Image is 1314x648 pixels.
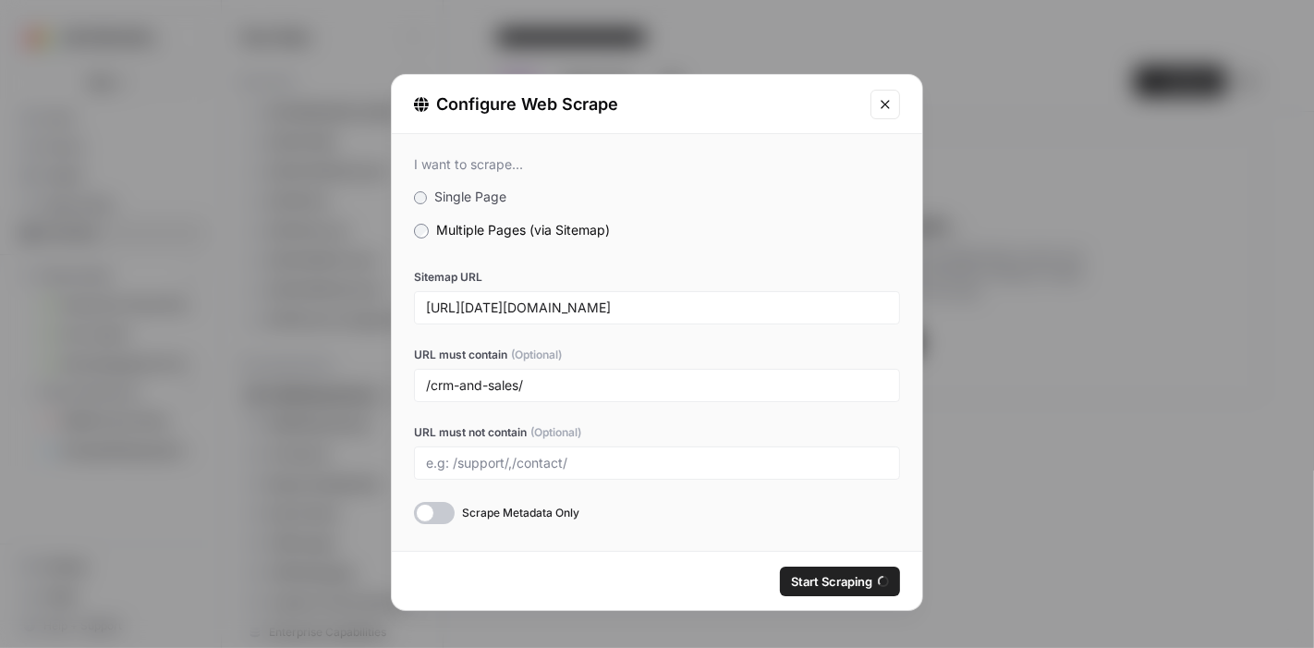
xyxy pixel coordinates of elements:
[414,269,900,286] label: Sitemap URL
[434,189,506,204] span: Single Page
[791,572,872,591] span: Start Scraping
[426,455,888,471] input: e.g: /support/,/contact/
[414,191,427,204] input: Single Page
[414,92,859,117] div: Configure Web Scrape
[462,505,579,521] span: Scrape Metadata Only
[414,224,429,238] input: Multiple Pages (via Sitemap)
[414,424,900,441] label: URL must not contain
[426,377,888,394] input: e.g: /blog/,/articles/
[780,567,900,596] button: Start Scraping
[530,424,581,441] span: (Optional)
[414,347,900,363] label: URL must contain
[436,222,610,238] span: Multiple Pages (via Sitemap)
[426,300,888,316] input: e.g: www.example.com/sitemap.xml
[414,156,900,173] div: I want to scrape...
[511,347,562,363] span: (Optional)
[870,90,900,119] button: Close modal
